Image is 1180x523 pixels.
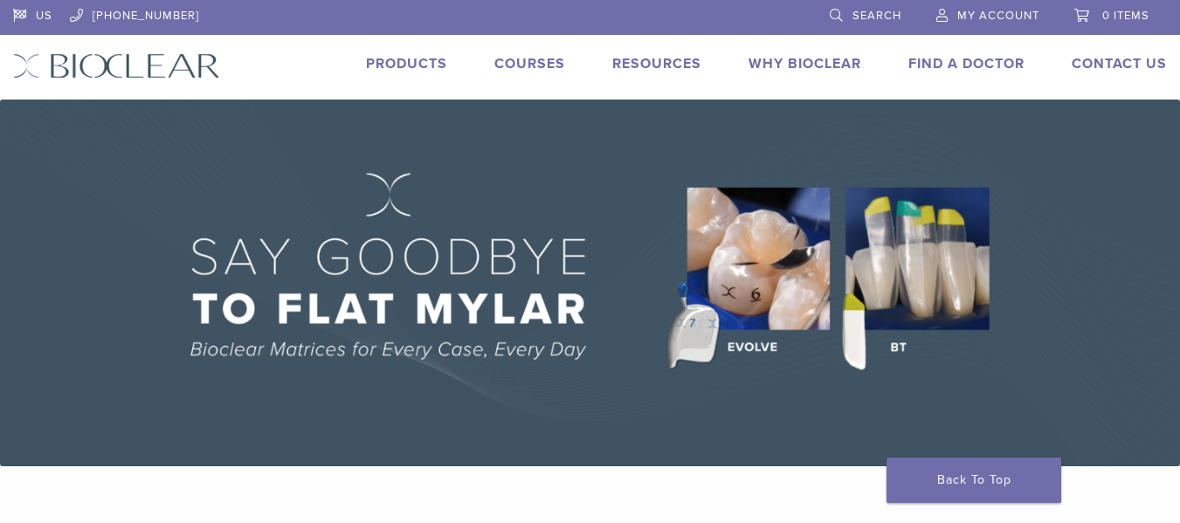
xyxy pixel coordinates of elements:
[852,9,901,23] span: Search
[13,53,220,79] img: Bioclear
[1102,9,1149,23] span: 0 items
[957,9,1039,23] span: My Account
[366,55,447,72] a: Products
[494,55,565,72] a: Courses
[887,458,1061,503] a: Back To Top
[908,55,1025,72] a: Find A Doctor
[1072,55,1167,72] a: Contact Us
[612,55,701,72] a: Resources
[749,55,861,72] a: Why Bioclear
